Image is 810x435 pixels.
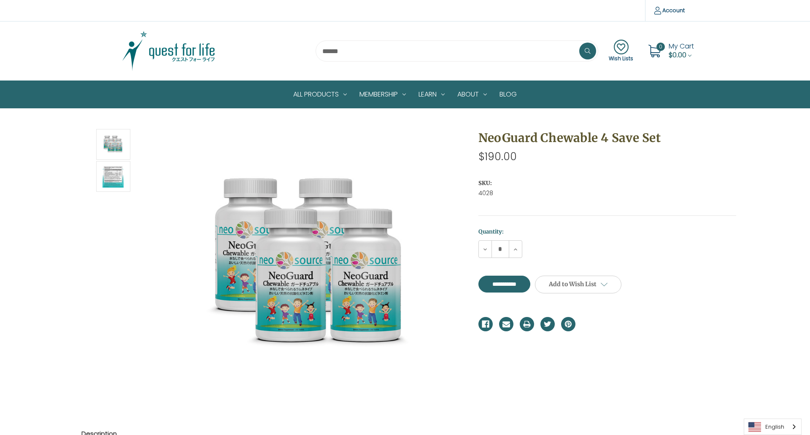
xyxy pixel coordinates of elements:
a: Membership [353,81,412,108]
h1: NeoGuard Chewable 4 Save Set [478,129,736,147]
a: Wish Lists [609,40,633,62]
label: Quantity: [478,228,736,236]
a: English [744,419,801,435]
a: Blog [493,81,523,108]
img: NeoGuard Chewable 4 Save Set [103,130,124,158]
aside: Language selected: English [744,419,802,435]
span: $0.00 [669,50,686,60]
span: 0 [656,43,665,51]
div: Language [744,419,802,435]
img: NeoGuard Chewable 4 Save Set [103,162,124,191]
dt: SKU: [478,179,734,188]
a: About [451,81,493,108]
img: Quest Group [116,30,221,72]
span: Add to Wish List [549,280,597,288]
span: My Cart [669,41,694,51]
a: Add to Wish List [535,276,621,293]
a: Cart with 0 items [669,41,694,60]
span: $190.00 [478,149,517,164]
a: Print [520,317,534,331]
a: Learn [412,81,451,108]
img: NeoGuard Chewable 4 Save Set [204,163,415,373]
dd: 4028 [478,189,736,198]
a: All Products [287,81,353,108]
